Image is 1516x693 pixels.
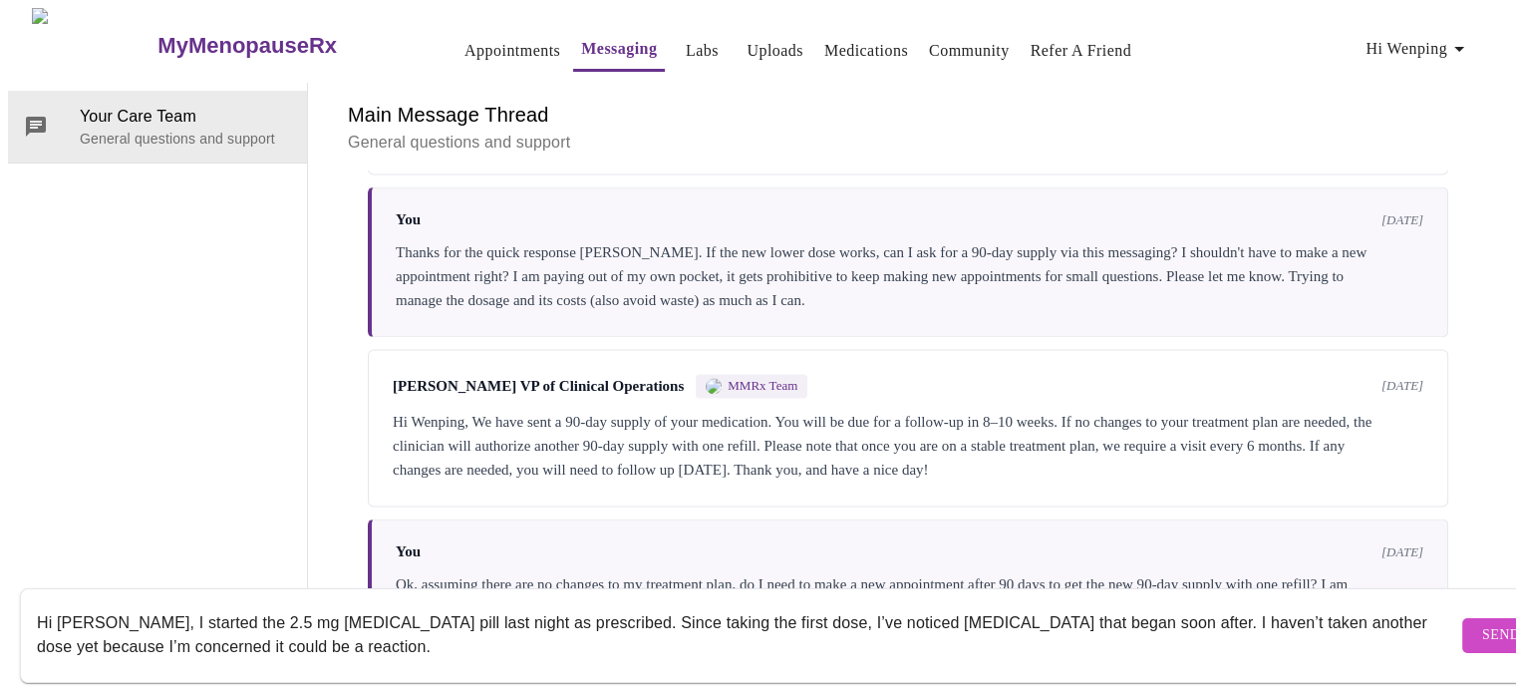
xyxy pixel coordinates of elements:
[348,99,1468,131] h6: Main Message Thread
[396,543,421,560] span: You
[921,31,1018,71] button: Community
[1365,35,1471,63] span: Hi Wenping
[816,31,916,71] button: Medications
[739,31,811,71] button: Uploads
[824,37,908,65] a: Medications
[37,603,1457,667] textarea: Send a message about your appointment
[686,37,719,65] a: Labs
[157,33,337,59] h3: MyMenopauseRx
[581,35,657,63] a: Messaging
[80,105,291,129] span: Your Care Team
[393,378,684,395] span: [PERSON_NAME] VP of Clinical Operations
[8,91,307,163] div: Your Care TeamGeneral questions and support
[706,378,722,394] img: MMRX
[393,410,1423,482] div: Hi Wenping, We have sent a 90-day supply of your medication. You will be due for a follow-up in 8...
[1023,31,1140,71] button: Refer a Friend
[348,131,1468,155] p: General questions and support
[32,8,155,83] img: MyMenopauseRx Logo
[155,11,417,81] a: MyMenopauseRx
[1358,29,1479,69] button: Hi Wenping
[1381,378,1423,394] span: [DATE]
[396,572,1423,620] div: Ok, assuming there are no changes to my treatment plan, do I need to make a new appointment after...
[929,37,1010,65] a: Community
[396,240,1423,312] div: Thanks for the quick response [PERSON_NAME]. If the new lower dose works, can I ask for a 90-day ...
[1031,37,1132,65] a: Refer a Friend
[1381,212,1423,228] span: [DATE]
[573,29,665,72] button: Messaging
[728,378,797,394] span: MMRx Team
[464,37,560,65] a: Appointments
[670,31,734,71] button: Labs
[1381,544,1423,560] span: [DATE]
[456,31,568,71] button: Appointments
[80,129,291,149] p: General questions and support
[747,37,803,65] a: Uploads
[396,211,421,228] span: You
